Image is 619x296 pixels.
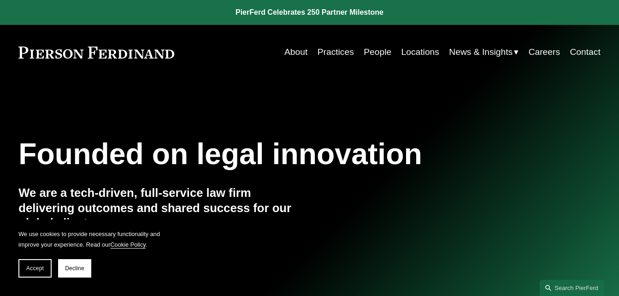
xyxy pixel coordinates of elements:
a: folder dropdown [449,43,519,61]
button: Accept [18,259,52,278]
span: News & Insights [449,44,513,60]
a: Contact [570,43,600,61]
span: Decline [65,265,84,272]
a: Locations [401,43,439,61]
a: Careers [529,43,560,61]
a: People [364,43,391,61]
a: Practices [318,43,354,61]
h4: We are a tech-driven, full-service law firm delivering outcomes and shared success for our global... [18,185,309,231]
h1: Founded on legal innovation [18,137,503,172]
section: Cookie banner [9,219,175,287]
p: We use cookies to provide necessary functionality and improve your experience. Read our . [18,229,166,250]
span: Accept [26,265,44,272]
a: About [284,43,307,61]
a: Search this site [540,280,604,296]
a: Cookie Policy [110,241,145,248]
button: Decline [58,259,91,278]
